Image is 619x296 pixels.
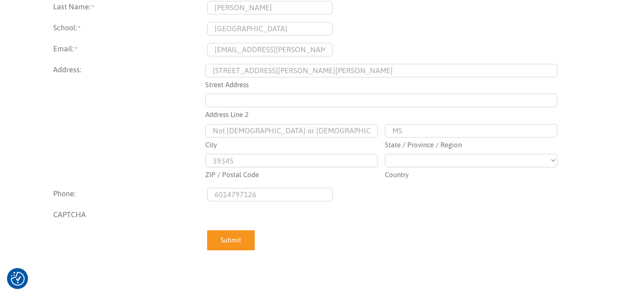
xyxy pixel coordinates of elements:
[53,64,207,75] legend: Address:
[53,22,207,35] label: School:
[53,209,207,220] label: CAPTCHA
[385,138,557,151] label: State / Province / Region
[11,272,25,286] img: Revisit consent button
[53,188,207,201] label: Phone:
[53,43,207,56] label: Email:
[385,167,557,180] label: Country
[205,138,378,151] label: City
[205,77,557,90] label: Street Address
[205,167,378,180] label: ZIP / Postal Code
[207,230,255,250] input: Submit
[53,1,207,14] label: Last Name:
[205,107,557,120] label: Address Line 2
[11,272,25,286] button: Consent Preferences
